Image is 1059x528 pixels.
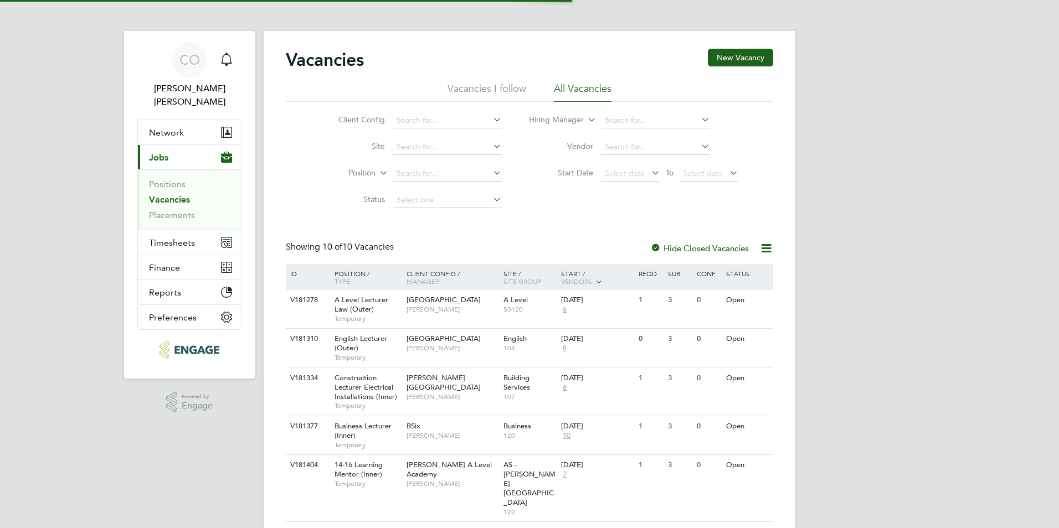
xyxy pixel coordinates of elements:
[321,115,385,125] label: Client Config
[149,127,184,138] span: Network
[407,305,498,314] span: [PERSON_NAME]
[287,416,326,437] div: V181377
[335,295,388,314] span: A Level Lecturer Law (Outer)
[287,368,326,389] div: V181334
[393,139,502,155] input: Search for...
[503,334,527,343] span: English
[723,368,772,389] div: Open
[665,264,694,283] div: Sub
[407,421,420,431] span: BSix
[287,455,326,475] div: V181404
[694,329,723,349] div: 0
[166,392,213,413] a: Powered byEngage
[503,508,556,516] span: 122
[665,455,694,475] div: 3
[601,113,710,128] input: Search for...
[561,344,568,353] span: 8
[503,305,556,314] span: 50120
[321,194,385,204] label: Status
[287,329,326,349] div: V181310
[326,264,404,291] div: Position /
[529,168,593,178] label: Start Date
[149,312,197,323] span: Preferences
[558,264,636,292] div: Start /
[694,455,723,475] div: 0
[694,416,723,437] div: 0
[179,53,200,67] span: CO
[501,264,559,291] div: Site /
[124,31,255,379] nav: Main navigation
[335,479,401,488] span: Temporary
[322,241,342,252] span: 10 of
[503,277,541,286] span: Site Group
[137,42,241,108] a: CO[PERSON_NAME] [PERSON_NAME]
[520,115,584,126] label: Hiring Manager
[561,277,592,286] span: Vendors
[683,168,723,178] span: Select date
[503,392,556,401] span: 107
[335,334,387,353] span: English Lecturer (Outer)
[287,290,326,310] div: V181278
[605,168,645,178] span: Select date
[694,264,723,283] div: Conf
[665,416,694,437] div: 3
[404,264,501,291] div: Client Config /
[335,314,401,323] span: Temporary
[137,341,241,359] a: Go to home page
[503,431,556,440] span: 120
[561,422,633,431] div: [DATE]
[286,49,364,71] h2: Vacancies
[407,295,481,304] span: [GEOGRAPHIC_DATA]
[149,179,186,189] a: Positions
[335,401,401,410] span: Temporary
[149,194,190,205] a: Vacancies
[503,295,528,304] span: A Level
[182,401,213,411] span: Engage
[503,460,556,507] span: AS - [PERSON_NAME][GEOGRAPHIC_DATA]
[561,470,568,479] span: 7
[407,431,498,440] span: [PERSON_NAME]
[561,296,633,305] div: [DATE]
[149,210,195,220] a: Placements
[322,241,394,252] span: 10 Vacancies
[149,237,195,248] span: Timesheets
[561,431,572,441] span: 10
[636,416,665,437] div: 1
[665,329,694,349] div: 3
[407,334,481,343] span: [GEOGRAPHIC_DATA]
[503,344,556,353] span: 104
[561,334,633,344] div: [DATE]
[393,113,502,128] input: Search for...
[723,290,772,310] div: Open
[149,262,180,273] span: Finance
[335,373,397,401] span: Construction Lecturer Electrical Installations (Inner)
[312,168,376,179] label: Position
[138,120,241,144] button: Network
[662,165,677,180] span: To
[407,373,481,392] span: [PERSON_NAME][GEOGRAPHIC_DATA]
[138,255,241,279] button: Finance
[636,455,665,475] div: 1
[138,145,241,169] button: Jobs
[561,460,633,470] div: [DATE]
[335,460,383,479] span: 14-16 Learning Mentor (Inner)
[636,329,665,349] div: 0
[723,416,772,437] div: Open
[138,169,241,230] div: Jobs
[601,139,710,155] input: Search for...
[407,460,492,479] span: [PERSON_NAME] A Level Academy
[503,373,530,392] span: Building Services
[138,230,241,255] button: Timesheets
[138,305,241,329] button: Preferences
[407,277,439,286] span: Manager
[149,287,181,298] span: Reports
[561,305,568,314] span: 6
[182,392,213,401] span: Powered by
[723,264,772,283] div: Status
[335,353,401,362] span: Temporary
[335,421,392,440] span: Business Lecturer (Inner)
[554,82,611,102] li: All Vacancies
[287,264,326,283] div: ID
[529,141,593,151] label: Vendor
[561,374,633,383] div: [DATE]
